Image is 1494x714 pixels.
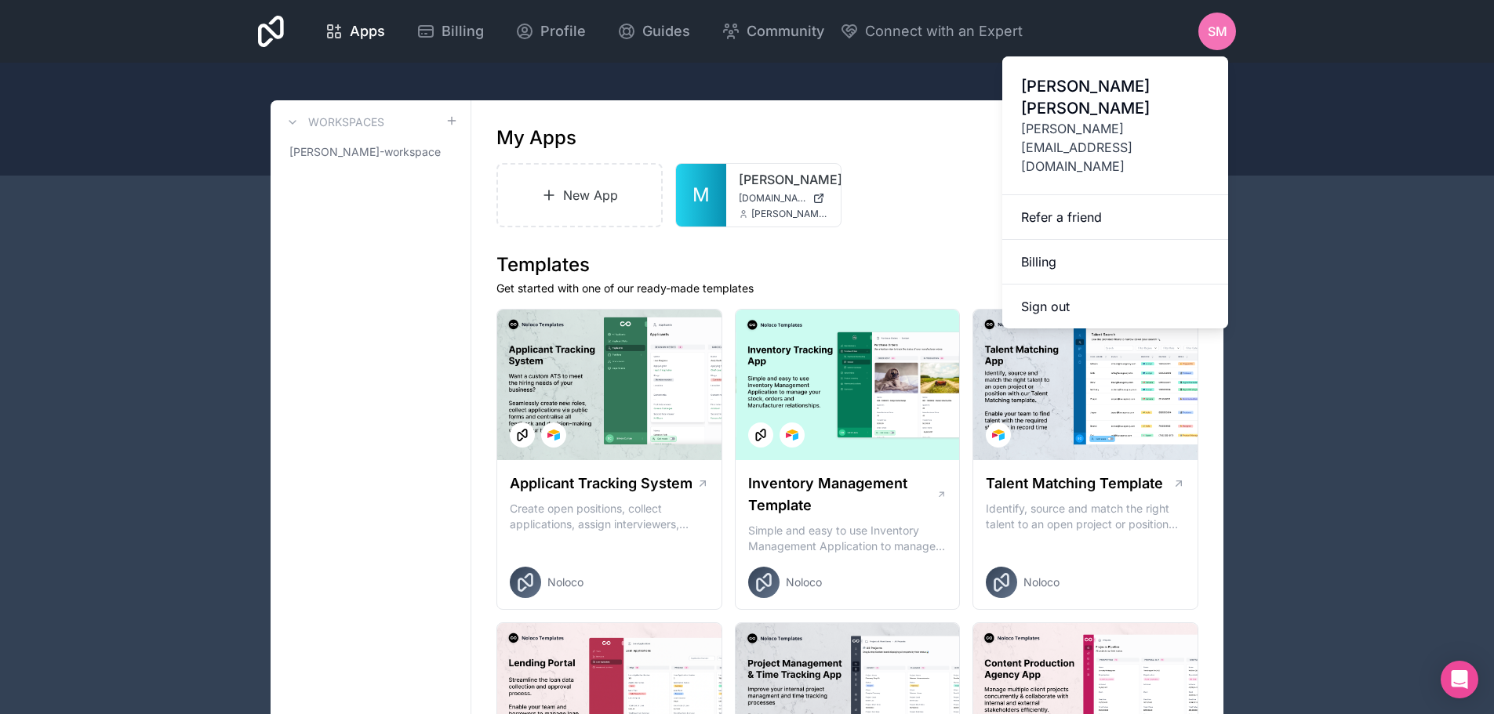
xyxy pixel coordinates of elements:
[496,252,1198,277] h1: Templates
[547,429,560,441] img: Airtable Logo
[786,429,798,441] img: Airtable Logo
[1002,285,1228,328] button: Sign out
[496,125,576,150] h1: My Apps
[510,473,692,495] h1: Applicant Tracking System
[283,138,458,166] a: [PERSON_NAME]-workspace
[404,14,496,49] a: Billing
[308,114,384,130] h3: Workspaces
[751,208,828,220] span: [PERSON_NAME][EMAIL_ADDRESS][DOMAIN_NAME]
[1441,661,1478,698] div: Open Intercom Messenger
[748,473,936,516] h1: Inventory Management Template
[496,163,663,227] a: New App
[1002,240,1228,285] a: Billing
[865,20,1023,42] span: Connect with an Expert
[312,14,398,49] a: Apps
[786,574,822,590] span: Noloco
[692,183,710,208] span: M
[350,20,385,42] span: Apps
[642,20,690,42] span: Guides
[503,14,598,49] a: Profile
[496,281,1198,296] p: Get started with one of our ready-made templates
[605,14,703,49] a: Guides
[1002,195,1228,240] a: Refer a friend
[283,113,384,132] a: Workspaces
[739,192,828,205] a: [DOMAIN_NAME]
[442,20,484,42] span: Billing
[1021,119,1209,176] span: [PERSON_NAME][EMAIL_ADDRESS][DOMAIN_NAME]
[1021,75,1209,119] span: [PERSON_NAME] [PERSON_NAME]
[547,574,583,590] span: Noloco
[840,20,1023,42] button: Connect with an Expert
[748,523,947,554] p: Simple and easy to use Inventory Management Application to manage your stock, orders and Manufact...
[747,20,824,42] span: Community
[676,164,726,227] a: M
[1023,574,1060,590] span: Noloco
[992,429,1005,441] img: Airtable Logo
[709,14,837,49] a: Community
[986,501,1185,532] p: Identify, source and match the right talent to an open project or position with our Talent Matchi...
[1208,22,1227,41] span: SM
[739,192,806,205] span: [DOMAIN_NAME]
[510,501,709,532] p: Create open positions, collect applications, assign interviewers, centralise candidate feedback a...
[540,20,586,42] span: Profile
[986,473,1163,495] h1: Talent Matching Template
[289,144,441,160] span: [PERSON_NAME]-workspace
[739,170,828,189] a: [PERSON_NAME]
